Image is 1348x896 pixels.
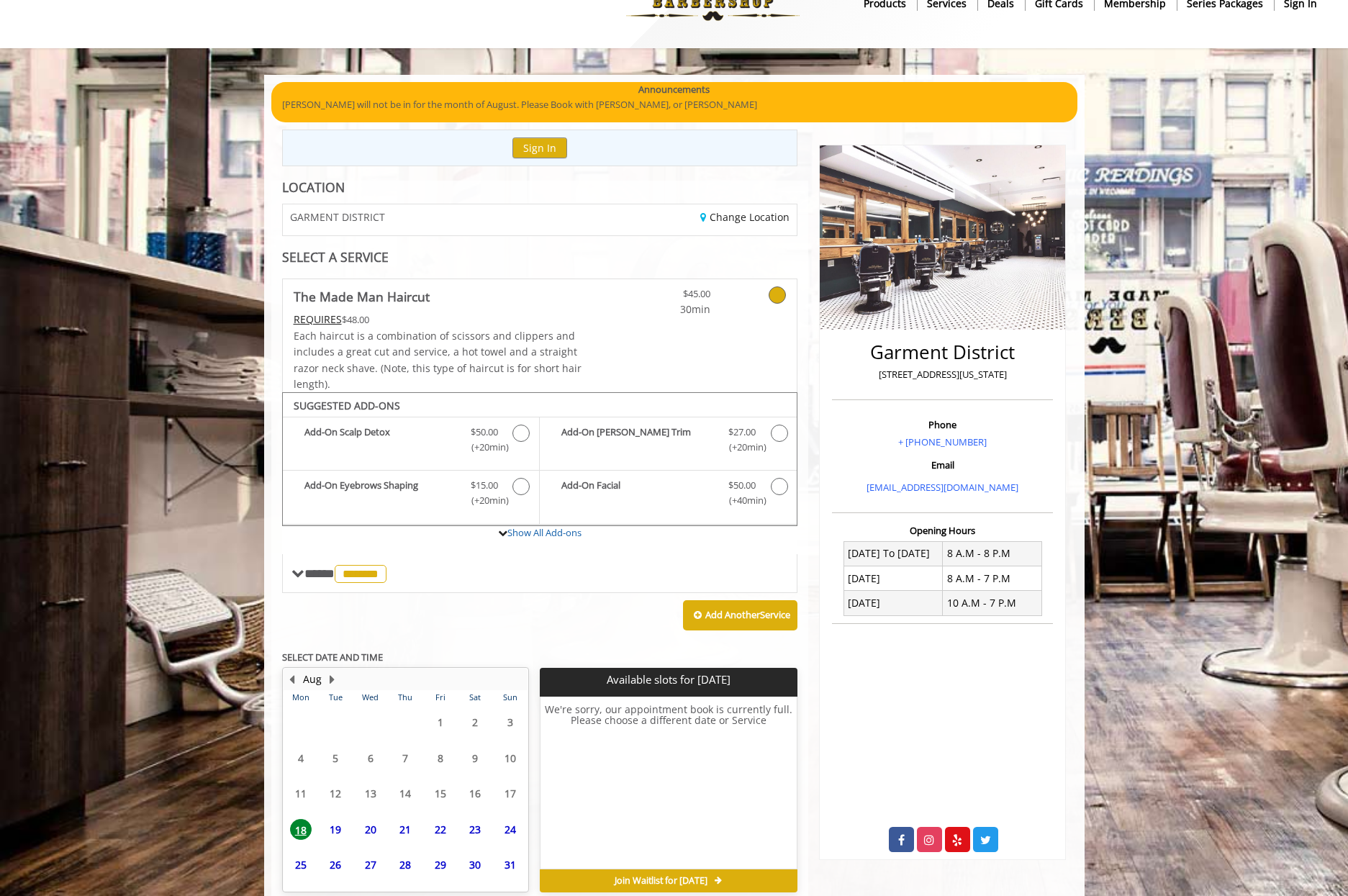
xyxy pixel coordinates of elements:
[843,541,943,566] td: [DATE] To [DATE]
[507,526,582,539] a: Show All Add-ons
[700,210,790,224] a: Change Location
[638,82,710,97] b: Announcements
[463,493,505,508] span: (+20min )
[464,854,486,875] span: 30
[303,671,322,687] button: Aug
[943,566,1042,591] td: 8 A.M - 7 P.M
[290,478,532,512] label: Add-On Eyebrows Shaping
[836,420,1049,430] h3: Phone
[282,97,1067,112] p: [PERSON_NAME] will not be in for the month of August. Please Book with [PERSON_NAME], or [PERSON_...
[282,250,798,264] div: SELECT A SERVICE
[422,690,457,705] th: Fri
[388,690,422,705] th: Thu
[458,811,492,847] td: Select day23
[898,435,987,448] a: + [PHONE_NUMBER]
[943,591,1042,615] td: 10 A.M - 7 P.M
[353,847,387,883] td: Select day27
[492,811,528,847] td: Select day24
[832,525,1053,535] h3: Opening Hours
[388,847,422,883] td: Select day28
[294,399,400,412] b: SUGGESTED ADD-ONS
[294,312,583,327] div: $48.00
[284,847,318,883] td: Select day25
[463,440,505,455] span: (+20min )
[615,875,707,887] span: Join Waitlist for [DATE]
[458,690,492,705] th: Sat
[430,854,451,875] span: 29
[422,811,457,847] td: Select day22
[290,854,312,875] span: 25
[304,425,456,455] b: Add-On Scalp Detox
[492,690,528,705] th: Sun
[458,847,492,883] td: Select day30
[836,460,1049,470] h3: Email
[325,819,346,840] span: 19
[286,671,298,687] button: Previous Month
[318,847,353,883] td: Select day26
[327,671,338,687] button: Next Month
[394,819,416,840] span: 21
[294,312,342,326] span: This service needs some Advance to be paid before we block your appointment
[843,566,943,591] td: [DATE]
[625,279,710,317] a: $45.00
[284,811,318,847] td: Select day18
[728,478,756,493] span: $50.00
[836,367,1049,382] p: [STREET_ADDRESS][US_STATE]
[290,819,312,840] span: 18
[625,302,710,317] span: 30min
[492,847,528,883] td: Select day31
[843,591,943,615] td: [DATE]
[318,690,353,705] th: Tue
[430,819,451,840] span: 22
[720,440,763,455] span: (+20min )
[867,481,1018,494] a: [EMAIL_ADDRESS][DOMAIN_NAME]
[294,286,430,307] b: The Made Man Haircut
[318,811,353,847] td: Select day19
[294,329,582,391] span: Each haircut is a combination of scissors and clippers and includes a great cut and service, a ho...
[499,819,521,840] span: 24
[561,478,714,508] b: Add-On Facial
[290,212,385,222] span: GARMENT DISTRICT
[394,854,416,875] span: 28
[464,819,486,840] span: 23
[282,392,798,526] div: The Made Man Haircut Add-onS
[499,854,521,875] span: 31
[546,674,792,686] p: Available slots for [DATE]
[540,704,797,864] h6: We're sorry, our appointment book is currently full. Please choose a different date or Service
[720,493,763,508] span: (+40min )
[282,651,383,664] b: SELECT DATE AND TIME
[836,342,1049,363] h2: Garment District
[512,137,567,158] button: Sign In
[561,425,714,455] b: Add-On [PERSON_NAME] Trim
[388,811,422,847] td: Select day21
[353,811,387,847] td: Select day20
[943,541,1042,566] td: 8 A.M - 8 P.M
[325,854,346,875] span: 26
[360,854,381,875] span: 27
[471,478,498,493] span: $15.00
[547,478,790,512] label: Add-On Facial
[304,478,456,508] b: Add-On Eyebrows Shaping
[290,425,532,458] label: Add-On Scalp Detox
[282,178,345,196] b: LOCATION
[728,425,756,440] span: $27.00
[547,425,790,458] label: Add-On Beard Trim
[284,690,318,705] th: Mon
[353,690,387,705] th: Wed
[683,600,797,630] button: Add AnotherService
[705,608,790,621] b: Add Another Service
[422,847,457,883] td: Select day29
[471,425,498,440] span: $50.00
[360,819,381,840] span: 20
